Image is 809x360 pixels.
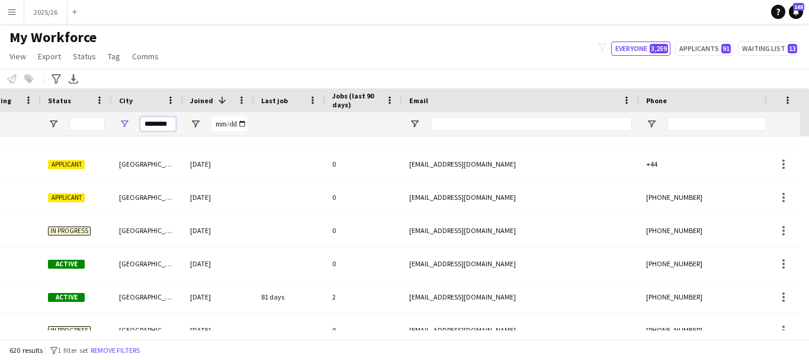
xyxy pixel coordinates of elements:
div: 0 [325,148,402,180]
a: View [5,49,31,64]
div: [GEOGRAPHIC_DATA] [112,281,183,313]
div: [PHONE_NUMBER] [639,214,791,247]
app-action-btn: Advanced filters [49,72,63,86]
div: 81 days [254,281,325,313]
span: Tag [108,51,120,62]
div: 0 [325,247,402,280]
div: [EMAIL_ADDRESS][DOMAIN_NAME] [402,314,639,346]
span: Email [409,96,428,105]
div: [PHONE_NUMBER] [639,314,791,346]
span: Jobs (last 90 days) [332,91,381,109]
button: 2025/26 [24,1,68,24]
span: Last job [261,96,288,105]
a: 165 [789,5,803,19]
div: [GEOGRAPHIC_DATA] [112,148,183,180]
div: 0 [325,214,402,247]
span: Applicant [48,193,85,202]
input: Phone Filter Input [667,117,784,131]
div: [GEOGRAPHIC_DATA] [112,181,183,214]
button: Applicants91 [675,42,733,56]
span: City [119,96,133,105]
span: 1 filter set [57,346,88,355]
span: Phone [646,96,667,105]
span: View [9,51,26,62]
span: 91 [721,44,731,53]
div: [GEOGRAPHIC_DATA] [112,214,183,247]
div: [DATE] [183,181,254,214]
button: Open Filter Menu [48,119,59,129]
a: Export [33,49,66,64]
button: Open Filter Menu [646,119,657,129]
div: [PHONE_NUMBER] [639,247,791,280]
div: 0 [325,181,402,214]
div: [DATE] [183,281,254,313]
a: Tag [103,49,125,64]
app-action-btn: Export XLSX [66,72,81,86]
span: 165 [793,3,804,11]
div: [DATE] [183,314,254,346]
span: Joined [190,96,213,105]
div: [EMAIL_ADDRESS][DOMAIN_NAME] [402,247,639,280]
a: Comms [127,49,163,64]
input: Status Filter Input [69,117,105,131]
div: [PHONE_NUMBER] [639,181,791,214]
span: Active [48,293,85,302]
span: Status [48,96,71,105]
div: [GEOGRAPHIC_DATA] [112,314,183,346]
span: Active [48,260,85,269]
div: [GEOGRAPHIC_DATA] [112,247,183,280]
button: Open Filter Menu [409,119,420,129]
span: Comms [132,51,159,62]
button: Everyone3,259 [611,42,670,56]
div: 0 [325,314,402,346]
span: In progress [48,326,91,335]
span: Applicant [48,160,85,169]
span: 3,259 [650,44,668,53]
span: 13 [788,44,797,53]
button: Open Filter Menu [190,119,201,129]
span: My Workforce [9,28,97,46]
div: [DATE] [183,214,254,247]
div: [EMAIL_ADDRESS][DOMAIN_NAME] [402,181,639,214]
a: Status [68,49,101,64]
div: +44 [639,148,791,180]
input: City Filter Input [140,117,176,131]
div: [DATE] [183,247,254,280]
div: [EMAIL_ADDRESS][DOMAIN_NAME] [402,148,639,180]
div: [DATE] [183,148,254,180]
span: Export [38,51,61,62]
button: Waiting list13 [738,42,800,56]
input: Email Filter Input [431,117,632,131]
span: In progress [48,227,91,235]
input: Joined Filter Input [211,117,247,131]
div: [PHONE_NUMBER] [639,281,791,313]
span: Status [73,51,96,62]
button: Open Filter Menu [119,119,130,129]
div: [EMAIL_ADDRESS][DOMAIN_NAME] [402,214,639,247]
div: [EMAIL_ADDRESS][DOMAIN_NAME] [402,281,639,313]
div: 2 [325,281,402,313]
button: Remove filters [88,344,142,357]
